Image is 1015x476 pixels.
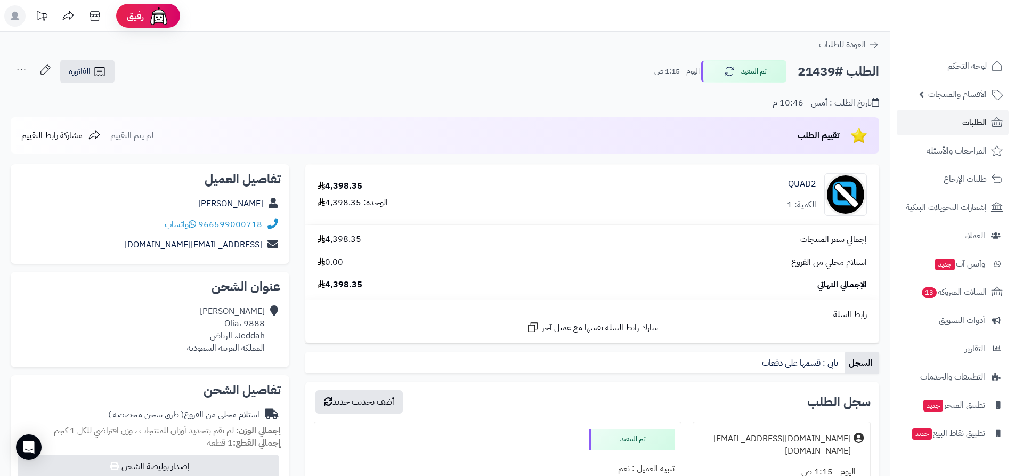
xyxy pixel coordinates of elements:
[60,60,115,83] a: الفاتورة
[318,256,343,269] span: 0.00
[236,424,281,437] strong: إجمالي الوزن:
[947,59,987,74] span: لوحة التحكم
[788,178,816,190] a: QUAD2
[108,408,184,421] span: ( طرق شحن مخصصة )
[897,364,1009,390] a: التطبيقات والخدمات
[845,352,879,374] a: السجل
[318,180,362,192] div: 4,398.35
[21,129,101,142] a: مشاركة رابط التقييم
[906,200,987,215] span: إشعارات التحويلات البنكية
[28,5,55,29] a: تحديثات المنصة
[897,223,1009,248] a: العملاء
[108,409,259,421] div: استلام محلي من الفروع
[897,308,1009,333] a: أدوات التسويق
[962,115,987,130] span: الطلبات
[773,97,879,109] div: تاريخ الطلب : أمس - 10:46 م
[921,285,987,300] span: السلات المتروكة
[542,322,658,334] span: شارك رابط السلة نفسها مع عميل آخر
[897,195,1009,220] a: إشعارات التحويلات البنكية
[310,309,875,321] div: رابط السلة
[198,218,262,231] a: 966599000718
[807,396,871,408] h3: سجل الطلب
[911,426,985,441] span: تطبيق نقاط البيع
[318,279,362,291] span: 4,398.35
[315,390,403,414] button: أضف تحديث جديد
[922,398,985,413] span: تطبيق المتجر
[964,228,985,243] span: العملاء
[787,199,816,211] div: الكمية: 1
[912,428,932,440] span: جديد
[934,256,985,271] span: وآتس آب
[897,53,1009,79] a: لوحة التحكم
[758,352,845,374] a: تابي : قسمها على دفعات
[897,251,1009,277] a: وآتس آبجديد
[21,129,83,142] span: مشاركة رابط التقييم
[19,173,281,185] h2: تفاصيل العميل
[701,60,786,83] button: تم التنفيذ
[897,421,1009,446] a: تطبيق نقاط البيعجديد
[935,259,955,270] span: جديد
[897,336,1009,361] a: التقارير
[148,5,169,27] img: ai-face.png
[589,429,675,450] div: تم التنفيذ
[800,233,867,246] span: إجمالي سعر المنتجات
[923,400,943,412] span: جديد
[700,433,851,457] div: [DOMAIN_NAME][EMAIL_ADDRESS][DOMAIN_NAME]
[922,287,937,299] span: 13
[897,110,1009,135] a: الطلبات
[825,173,866,216] img: no_image-90x90.png
[897,138,1009,164] a: المراجعات والأسئلة
[819,38,879,51] a: العودة للطلبات
[928,87,987,102] span: الأقسام والمنتجات
[54,424,234,437] span: لم تقم بتحديد أوزان للمنتجات ، وزن افتراضي للكل 1 كجم
[526,321,658,334] a: شارك رابط السلة نفسها مع عميل آخر
[233,437,281,449] strong: إجمالي القطع:
[187,305,265,354] div: [PERSON_NAME] Olia، 9888 Jeddah، الرياض المملكة العربية السعودية
[897,392,1009,418] a: تطبيق المتجرجديد
[939,313,985,328] span: أدوات التسويق
[127,10,144,22] span: رفيق
[198,197,263,210] a: [PERSON_NAME]
[965,341,985,356] span: التقارير
[791,256,867,269] span: استلام محلي من الفروع
[318,197,388,209] div: الوحدة: 4,398.35
[110,129,153,142] span: لم يتم التقييم
[165,218,196,231] a: واتساب
[19,280,281,293] h2: عنوان الشحن
[798,61,879,83] h2: الطلب #21439
[927,143,987,158] span: المراجعات والأسئلة
[19,384,281,397] h2: تفاصيل الشحن
[69,65,91,78] span: الفاتورة
[819,38,866,51] span: العودة للطلبات
[897,166,1009,192] a: طلبات الإرجاع
[920,369,985,384] span: التطبيقات والخدمات
[897,279,1009,305] a: السلات المتروكة13
[817,279,867,291] span: الإجمالي النهائي
[654,66,700,77] small: اليوم - 1:15 ص
[943,24,1005,46] img: logo-2.png
[944,172,987,187] span: طلبات الإرجاع
[318,233,361,246] span: 4,398.35
[125,238,262,251] a: [EMAIL_ADDRESS][DOMAIN_NAME]
[798,129,840,142] span: تقييم الطلب
[207,437,281,449] small: 1 قطعة
[16,434,42,460] div: Open Intercom Messenger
